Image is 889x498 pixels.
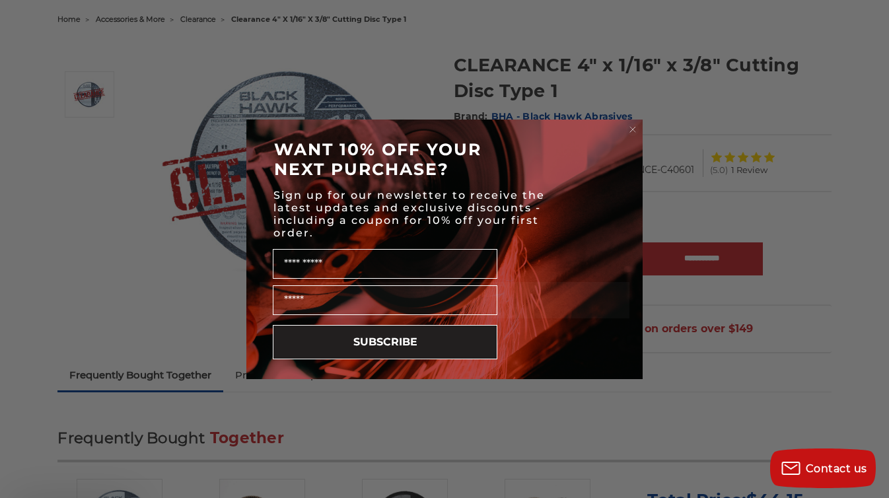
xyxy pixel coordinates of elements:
[806,462,867,475] span: Contact us
[770,448,876,488] button: Contact us
[274,139,481,179] span: WANT 10% OFF YOUR NEXT PURCHASE?
[273,325,497,359] button: SUBSCRIBE
[273,189,545,239] span: Sign up for our newsletter to receive the latest updates and exclusive discounts - including a co...
[273,285,497,315] input: Email
[626,123,639,136] button: Close dialog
